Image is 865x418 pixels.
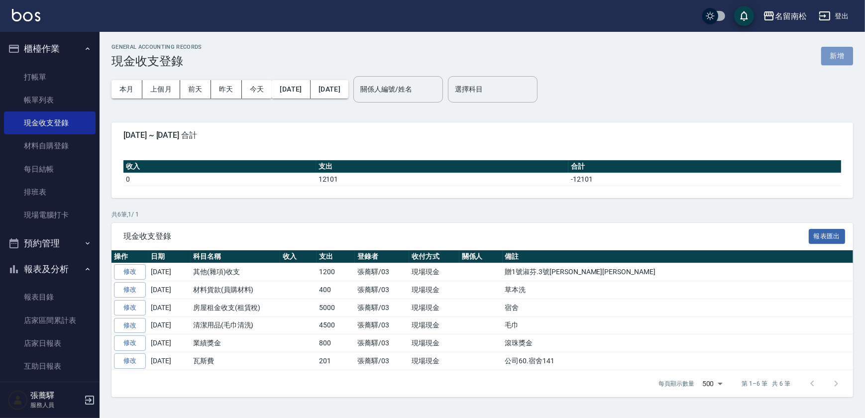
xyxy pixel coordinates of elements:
[191,250,280,263] th: 科目名稱
[503,352,853,370] td: 公司60.宿舍141
[12,9,40,21] img: Logo
[317,299,355,316] td: 5000
[191,281,280,299] td: 材料貨款(員購材料)
[111,54,202,68] h3: 現金收支登錄
[4,256,96,282] button: 報表及分析
[503,250,853,263] th: 備註
[114,335,146,351] a: 修改
[317,250,355,263] th: 支出
[355,263,409,281] td: 張蕎驛/03
[114,264,146,280] a: 修改
[568,173,841,186] td: -12101
[4,230,96,256] button: 預約管理
[111,44,202,50] h2: GENERAL ACCOUNTING RECORDS
[114,353,146,369] a: 修改
[503,316,853,334] td: 毛巾
[734,6,754,26] button: save
[355,281,409,299] td: 張蕎驛/03
[409,352,459,370] td: 現場現金
[355,334,409,352] td: 張蕎驛/03
[815,7,853,25] button: 登出
[355,316,409,334] td: 張蕎驛/03
[4,378,96,401] a: 互助排行榜
[809,231,846,240] a: 報表匯出
[698,370,726,397] div: 500
[142,80,180,99] button: 上個月
[111,210,853,219] p: 共 6 筆, 1 / 1
[503,263,853,281] td: 贈1號淑芬.3號[PERSON_NAME][PERSON_NAME]
[503,281,853,299] td: 草本洗
[272,80,310,99] button: [DATE]
[821,51,853,60] a: 新增
[114,300,146,315] a: 修改
[4,204,96,226] a: 現場電腦打卡
[4,111,96,134] a: 現金收支登錄
[148,299,191,316] td: [DATE]
[317,352,355,370] td: 201
[409,250,459,263] th: 收付方式
[355,352,409,370] td: 張蕎驛/03
[409,316,459,334] td: 現場現金
[4,36,96,62] button: 櫃檯作業
[355,299,409,316] td: 張蕎驛/03
[180,80,211,99] button: 前天
[409,281,459,299] td: 現場現金
[317,334,355,352] td: 800
[8,390,28,410] img: Person
[503,299,853,316] td: 宿舍
[4,181,96,204] a: 排班表
[123,130,841,140] span: [DATE] ~ [DATE] 合計
[759,6,811,26] button: 名留南松
[148,281,191,299] td: [DATE]
[4,309,96,332] a: 店家區間累計表
[317,263,355,281] td: 1200
[658,379,694,388] p: 每頁顯示數量
[4,355,96,378] a: 互助日報表
[123,160,316,173] th: 收入
[148,316,191,334] td: [DATE]
[191,316,280,334] td: 清潔用品(毛巾清洗)
[123,231,809,241] span: 現金收支登錄
[148,334,191,352] td: [DATE]
[242,80,272,99] button: 今天
[742,379,790,388] p: 第 1–6 筆 共 6 筆
[409,299,459,316] td: 現場現金
[191,352,280,370] td: 瓦斯費
[4,66,96,89] a: 打帳單
[148,250,191,263] th: 日期
[409,263,459,281] td: 現場現金
[191,299,280,316] td: 房屋租金收支(租賃稅)
[4,332,96,355] a: 店家日報表
[114,318,146,333] a: 修改
[148,352,191,370] td: [DATE]
[114,282,146,298] a: 修改
[317,316,355,334] td: 4500
[30,391,81,401] h5: 張蕎驛
[123,173,316,186] td: 0
[4,286,96,309] a: 報表目錄
[821,47,853,65] button: 新增
[111,80,142,99] button: 本月
[409,334,459,352] td: 現場現金
[775,10,807,22] div: 名留南松
[316,173,569,186] td: 12101
[4,158,96,181] a: 每日結帳
[111,250,148,263] th: 操作
[316,160,569,173] th: 支出
[4,134,96,157] a: 材料自購登錄
[311,80,348,99] button: [DATE]
[30,401,81,410] p: 服務人員
[148,263,191,281] td: [DATE]
[280,250,317,263] th: 收入
[191,263,280,281] td: 其他(雜項)收支
[459,250,503,263] th: 關係人
[211,80,242,99] button: 昨天
[191,334,280,352] td: 業績獎金
[503,334,853,352] td: 滾珠獎金
[4,89,96,111] a: 帳單列表
[317,281,355,299] td: 400
[809,229,846,244] button: 報表匯出
[355,250,409,263] th: 登錄者
[568,160,841,173] th: 合計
